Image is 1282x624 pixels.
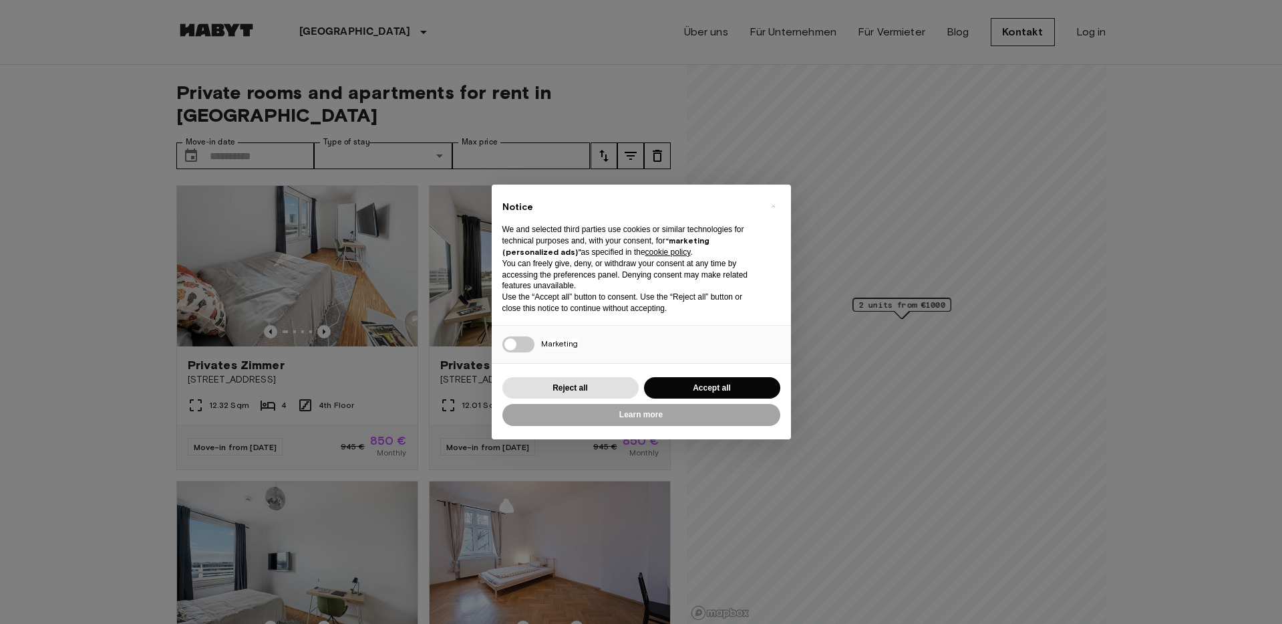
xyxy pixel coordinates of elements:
p: You can freely give, deny, or withdraw your consent at any time by accessing the preferences pane... [502,258,759,292]
span: × [771,198,776,214]
button: Learn more [502,404,780,426]
button: Reject all [502,377,639,399]
h2: Notice [502,201,759,214]
button: Accept all [644,377,780,399]
a: cookie policy [645,247,691,257]
strong: “marketing (personalized ads)” [502,235,709,257]
p: We and selected third parties use cookies or similar technologies for technical purposes and, wit... [502,224,759,257]
p: Use the “Accept all” button to consent. Use the “Reject all” button or close this notice to conti... [502,292,759,314]
button: Close this notice [763,195,784,217]
span: Marketing [541,338,578,348]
